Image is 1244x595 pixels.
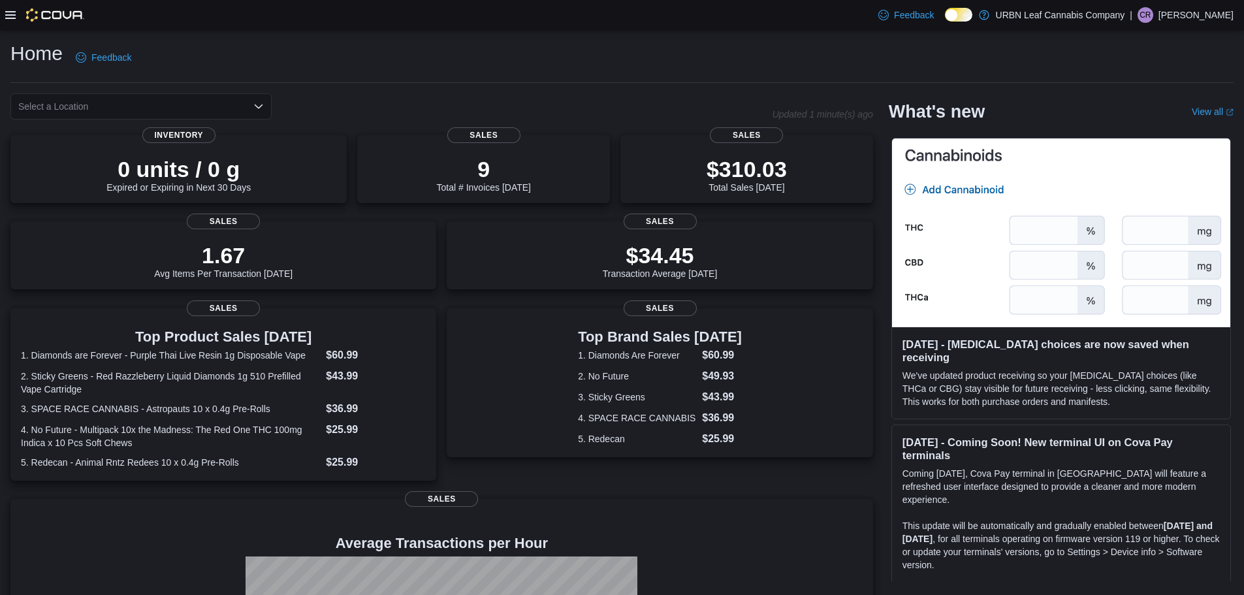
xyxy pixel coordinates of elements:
span: Inventory [142,127,215,143]
dd: $36.99 [326,401,426,417]
img: Cova [26,8,84,22]
div: Total # Invoices [DATE] [437,156,531,193]
dd: $60.99 [702,347,742,363]
p: This update will be automatically and gradually enabled between , for all terminals operating on ... [902,519,1220,571]
span: CR [1140,7,1151,23]
dd: $49.93 [702,368,742,384]
div: Transaction Average [DATE] [603,242,718,279]
h4: Average Transactions per Hour [21,536,863,551]
div: Total Sales [DATE] [707,156,787,193]
p: 1.67 [154,242,293,268]
div: Avg Items Per Transaction [DATE] [154,242,293,279]
h3: Top Product Sales [DATE] [21,329,426,345]
p: Updated 1 minute(s) ago [773,109,873,120]
dt: 2. Sticky Greens - Red Razzleberry Liquid Diamonds 1g 510 Prefilled Vape Cartridge [21,370,321,396]
dd: $43.99 [702,389,742,405]
strong: [DATE] and [DATE] [902,521,1213,544]
dt: 3. Sticky Greens [578,391,697,404]
dt: 4. SPACE RACE CANNABIS [578,411,697,425]
div: Craig Ruether [1138,7,1153,23]
p: [PERSON_NAME] [1158,7,1234,23]
span: Sales [624,214,697,229]
dd: $60.99 [326,347,426,363]
dt: 2. No Future [578,370,697,383]
dd: $36.99 [702,410,742,426]
input: Dark Mode [945,8,972,22]
h1: Home [10,40,63,67]
p: $310.03 [707,156,787,182]
dt: 4. No Future - Multipack 10x the Madness: The Red One THC 100mg Indica x 10 Pcs Soft Chews [21,423,321,449]
dd: $25.99 [326,422,426,438]
dt: 5. Redecan [578,432,697,445]
span: Sales [710,127,783,143]
p: | [1130,7,1132,23]
p: $34.45 [603,242,718,268]
dd: $25.99 [326,455,426,470]
h3: [DATE] - Coming Soon! New terminal UI on Cova Pay terminals [902,436,1220,462]
dt: 1. Diamonds are Forever - Purple Thai Live Resin 1g Disposable Vape [21,349,321,362]
p: We've updated product receiving so your [MEDICAL_DATA] choices (like THCa or CBG) stay visible fo... [902,369,1220,408]
dt: 1. Diamonds Are Forever [578,349,697,362]
dd: $25.99 [702,431,742,447]
p: 0 units / 0 g [106,156,251,182]
span: Sales [187,300,260,316]
dt: 3. SPACE RACE CANNABIS - Astropauts 10 x 0.4g Pre-Rolls [21,402,321,415]
span: Sales [624,300,697,316]
p: Coming [DATE], Cova Pay terminal in [GEOGRAPHIC_DATA] will feature a refreshed user interface des... [902,467,1220,506]
dt: 5. Redecan - Animal Rntz Redees 10 x 0.4g Pre-Rolls [21,456,321,469]
dd: $43.99 [326,368,426,384]
h3: Top Brand Sales [DATE] [578,329,742,345]
h2: What's new [889,101,985,122]
svg: External link [1226,108,1234,116]
span: Feedback [894,8,934,22]
p: URBN Leaf Cannabis Company [996,7,1125,23]
a: Feedback [873,2,939,28]
span: Sales [447,127,520,143]
a: View allExternal link [1192,106,1234,117]
a: Feedback [71,44,136,71]
span: Sales [187,214,260,229]
span: Sales [405,491,478,507]
span: Feedback [91,51,131,64]
p: 9 [437,156,531,182]
button: Open list of options [253,101,264,112]
div: Expired or Expiring in Next 30 Days [106,156,251,193]
h3: [DATE] - [MEDICAL_DATA] choices are now saved when receiving [902,338,1220,364]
